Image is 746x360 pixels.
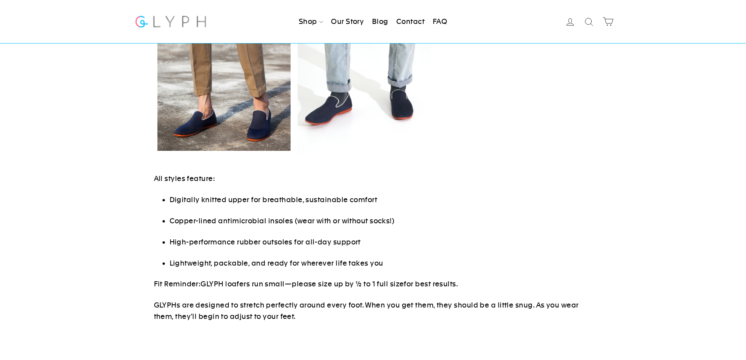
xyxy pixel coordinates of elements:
[393,13,428,30] a: Contact
[154,280,201,288] span: Fit Reminder:
[157,21,291,151] img: Marlin
[154,301,579,320] span: GLYPHs are designed to stretch perfectly around every foot. When you get them, they should be a l...
[296,13,326,30] a: Shop
[298,21,431,154] img: Marlin
[200,280,292,288] span: GLYPH loafers run small—
[170,195,378,204] span: Digitally knitted upper for breathable, sustainable comfort
[292,280,404,288] span: please size up by ½ to 1 full size
[430,13,450,30] a: FAQ
[296,13,450,30] ul: Primary
[404,280,458,288] span: for best results.
[170,217,395,225] span: Copper-lined antimicrobial insoles (wear with or without socks!)
[134,11,208,32] img: Glyph
[328,13,367,30] a: Our Story
[170,259,383,267] span: Lightweight, packable, and ready for wherever life takes you
[154,174,215,183] span: All styles feature:
[369,13,392,30] a: Blog
[170,238,361,246] span: High-performance rubber outsoles for all-day support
